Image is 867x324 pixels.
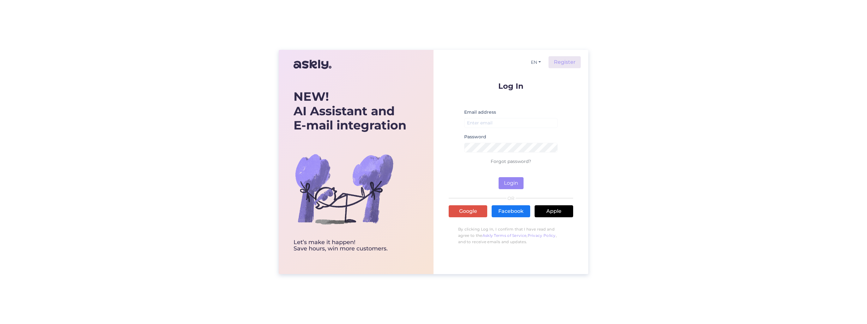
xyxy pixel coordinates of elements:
a: Register [549,56,581,68]
span: OR [506,196,516,201]
a: Askly Terms of Service [482,233,527,238]
img: Askly [294,57,331,72]
a: Facebook [492,205,530,217]
a: Forgot password? [491,159,531,164]
p: Log In [449,82,573,90]
label: Email address [464,109,496,116]
button: Login [499,177,524,189]
a: Apple [535,205,573,217]
input: Enter email [464,118,558,128]
a: Privacy Policy [528,233,556,238]
label: Password [464,134,486,140]
div: AI Assistant and E-mail integration [294,89,406,133]
button: EN [528,58,543,67]
p: By clicking Log In, I confirm that I have read and agree to the , , and to receive emails and upd... [449,223,573,248]
div: Let’s make it happen! Save hours, win more customers. [294,239,406,252]
a: Google [449,205,487,217]
b: NEW! [294,89,329,104]
img: bg-askly [294,138,395,239]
